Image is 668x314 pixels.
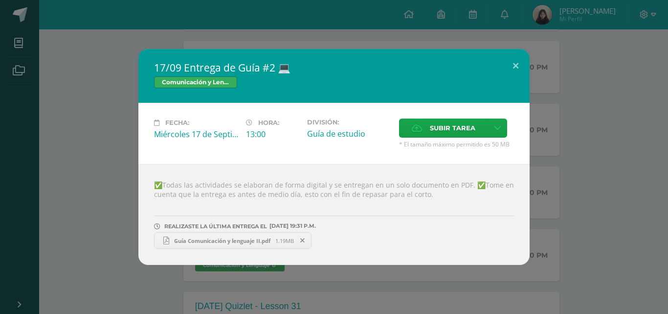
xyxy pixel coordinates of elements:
span: Hora: [258,119,279,126]
label: División: [307,119,391,126]
span: 1.19MB [275,237,294,244]
span: * El tamaño máximo permitido es 50 MB [399,140,514,148]
span: REALIZASTE LA ÚLTIMA ENTREGA EL [164,223,267,230]
span: Remover entrega [294,235,311,246]
div: Miércoles 17 de Septiembre [154,129,238,140]
span: Fecha: [165,119,189,126]
span: Subir tarea [430,119,475,137]
a: Guía Comunicación y lenguaje II.pdf 1.19MB [154,232,312,249]
h2: 17/09 Entrega de Guía #2 💻 [154,61,514,74]
div: 13:00 [246,129,299,140]
div: Guía de estudio [307,128,391,139]
div: ✅Todas las actividades se elaboran de forma digital y se entregan en un solo documento en PDF. ✅️... [138,164,530,265]
span: Comunicación y Lenguaje [154,76,237,88]
span: Guía Comunicación y lenguaje II.pdf [169,237,275,244]
button: Close (Esc) [502,49,530,82]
